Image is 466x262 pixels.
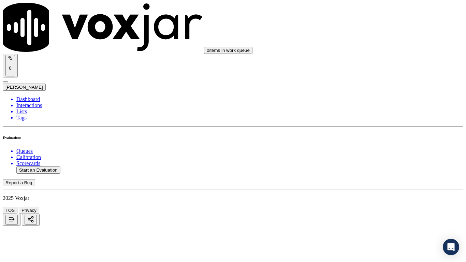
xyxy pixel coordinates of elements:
button: Start an Evaluation [16,166,60,174]
button: [PERSON_NAME] [3,84,46,91]
a: Scorecards [16,160,463,166]
h6: Evaluations [3,135,463,140]
img: voxjar logo [3,3,203,52]
a: Queues [16,148,463,154]
button: TOS [3,207,17,214]
button: Report a Bug [3,179,35,186]
a: Tags [16,115,463,121]
button: 0 [3,54,18,77]
button: 0 [5,55,15,76]
a: Dashboard [16,96,463,102]
p: 0 [8,65,12,71]
p: 2025 Voxjar [3,195,463,201]
span: [PERSON_NAME] [5,85,43,90]
a: Lists [16,108,463,115]
button: 0items in work queue [204,47,252,54]
a: Calibration [16,154,463,160]
div: Open Intercom Messenger [443,239,459,255]
button: Privacy [19,207,39,214]
a: Interactions [16,102,463,108]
